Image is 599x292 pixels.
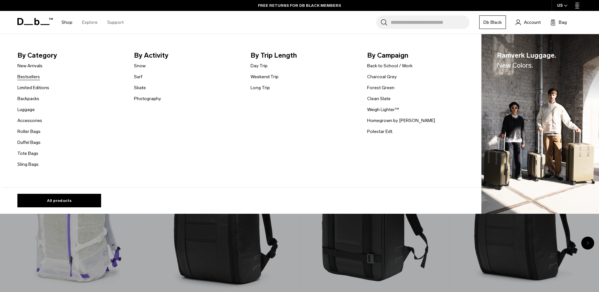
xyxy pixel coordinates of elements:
[17,117,42,124] a: Accessories
[17,84,49,91] a: Limited Editions
[367,106,399,113] a: Weigh Lighter™
[17,95,39,102] a: Backpacks
[559,19,567,26] span: Bag
[134,95,161,102] a: Photography
[62,11,72,34] a: Shop
[367,62,413,69] a: Back to School / Work
[82,11,98,34] a: Explore
[57,11,128,34] nav: Main Navigation
[251,84,270,91] a: Long Trip
[251,50,357,61] span: By Trip Length
[367,50,473,61] span: By Campaign
[367,128,393,135] a: Polestar Edt.
[251,73,279,80] a: Weekend Trip
[481,34,599,214] a: Ramverk Luggage.New Colors. Db
[17,128,41,135] a: Roller Bags
[134,73,142,80] a: Surf
[17,194,101,207] a: All products
[550,18,567,26] button: Bag
[497,61,533,69] span: New Colors.
[17,50,124,61] span: By Category
[367,84,395,91] a: Forest Green
[481,34,599,214] img: Db
[134,84,146,91] a: Skate
[524,19,541,26] span: Account
[134,50,240,61] span: By Activity
[516,18,541,26] a: Account
[107,11,124,34] a: Support
[17,62,43,69] a: New Arrivals
[134,62,146,69] a: Snow
[251,62,268,69] a: Day Trip
[258,3,341,8] a: FREE RETURNS FOR DB BLACK MEMBERS
[17,73,40,80] a: Bestsellers
[17,139,41,146] a: Duffel Bags
[367,95,391,102] a: Clean Slate
[497,50,556,71] span: Ramverk Luggage.
[17,106,35,113] a: Luggage
[367,117,435,124] a: Homegrown by [PERSON_NAME]
[367,73,397,80] a: Charcoal Grey
[17,161,39,168] a: Sling Bags
[17,150,38,157] a: Tote Bags
[479,15,506,29] a: Db Black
